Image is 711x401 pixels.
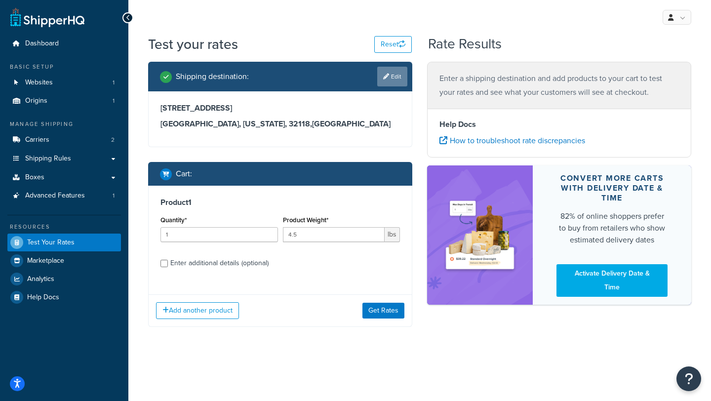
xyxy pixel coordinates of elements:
button: Add another product [156,302,239,319]
a: Websites1 [7,74,121,92]
a: Marketplace [7,252,121,270]
input: 0.0 [160,227,278,242]
h2: Shipping destination : [176,72,249,81]
span: Advanced Features [25,192,85,200]
span: 1 [113,79,115,87]
li: Websites [7,74,121,92]
div: Manage Shipping [7,120,121,128]
span: Marketplace [27,257,64,265]
h1: Test your rates [148,35,238,54]
label: Quantity* [160,216,187,224]
a: Dashboard [7,35,121,53]
span: Analytics [27,275,54,283]
li: Carriers [7,131,121,149]
p: Enter a shipping destination and add products to your cart to test your rates and see what your c... [439,72,679,99]
button: Get Rates [362,303,404,319]
h3: [GEOGRAPHIC_DATA], [US_STATE], 32118 , [GEOGRAPHIC_DATA] [160,119,400,129]
span: Websites [25,79,53,87]
span: Origins [25,97,47,105]
li: Origins [7,92,121,110]
span: 2 [111,136,115,144]
input: Enter additional details (optional) [160,260,168,267]
a: How to troubleshoot rate discrepancies [439,135,585,146]
li: Advanced Features [7,187,121,205]
a: Advanced Features1 [7,187,121,205]
a: Carriers2 [7,131,121,149]
div: 82% of online shoppers prefer to buy from retailers who show estimated delivery dates [556,210,668,246]
a: Edit [377,67,407,86]
h4: Help Docs [439,119,679,130]
a: Activate Delivery Date & Time [556,264,668,297]
button: Open Resource Center [676,366,701,391]
a: Help Docs [7,288,121,306]
a: Boxes [7,168,121,187]
input: 0.00 [283,227,385,242]
a: Test Your Rates [7,234,121,251]
span: Boxes [25,173,44,182]
h3: [STREET_ADDRESS] [160,103,400,113]
span: 1 [113,192,115,200]
label: Product Weight* [283,216,328,224]
span: Test Your Rates [27,239,75,247]
h2: Rate Results [428,37,502,52]
span: Dashboard [25,40,59,48]
h3: Product 1 [160,198,400,207]
div: Convert more carts with delivery date & time [556,173,668,203]
span: Shipping Rules [25,155,71,163]
button: Reset [374,36,412,53]
img: feature-image-ddt-36eae7f7280da8017bfb280eaccd9c446f90b1fe08728e4019434db127062ab4.png [442,182,518,288]
span: Help Docs [27,293,59,302]
div: Resources [7,223,121,231]
a: Analytics [7,270,121,288]
span: Carriers [25,136,49,144]
a: Origins1 [7,92,121,110]
div: Basic Setup [7,63,121,71]
div: Enter additional details (optional) [170,256,269,270]
a: Shipping Rules [7,150,121,168]
h2: Cart : [176,169,192,178]
span: 1 [113,97,115,105]
span: lbs [385,227,400,242]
